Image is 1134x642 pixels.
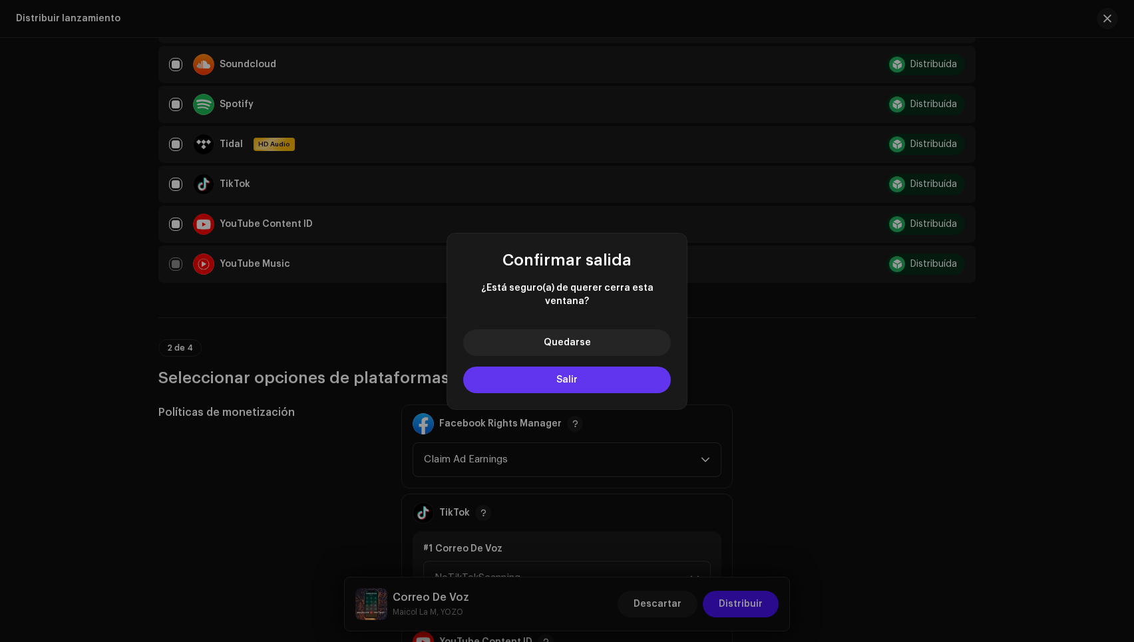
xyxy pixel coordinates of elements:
button: Salir [463,367,671,393]
button: Quedarse [463,329,671,356]
span: Salir [556,375,578,385]
span: Confirmar salida [502,252,632,268]
span: ¿Está seguro(a) de querer cerra esta ventana? [463,281,671,308]
span: Quedarse [544,338,591,347]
